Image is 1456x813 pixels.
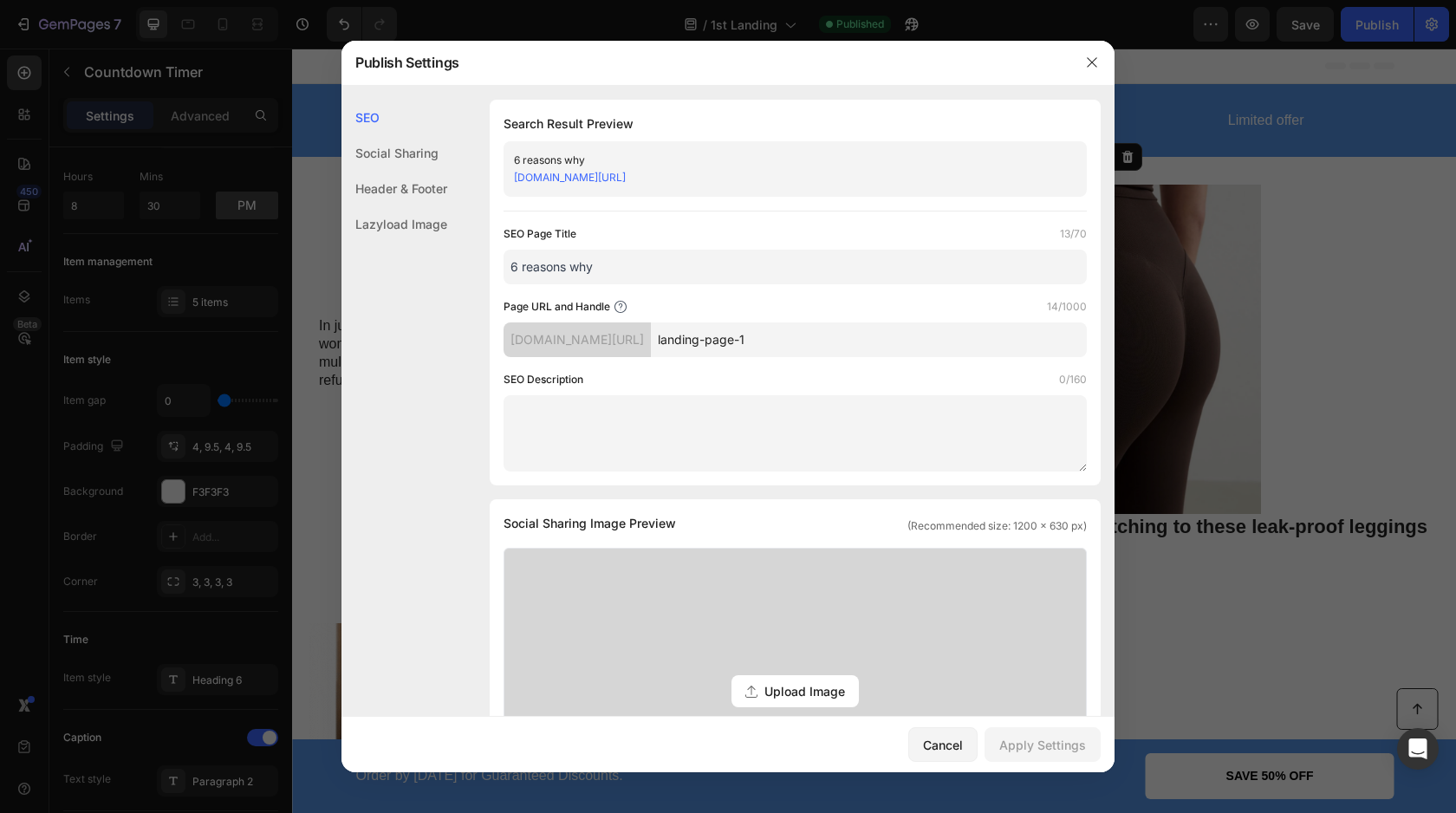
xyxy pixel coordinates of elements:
div: Header & Footer [341,171,447,206]
a: SAVE 50% OFF [854,705,1102,751]
h1: Search Result Preview [504,114,1087,134]
div: 12 [670,55,693,74]
img: gempages_585363903056183954-f09ea231-fc1d-4888-a44a-23952fb8da55.png [595,136,1014,465]
button: Apply Settings [985,727,1101,762]
span: Upload Image [764,682,845,700]
div: Open Intercom Messenger [1397,728,1439,770]
p: MIN [718,74,738,88]
p: Order by [DATE] for Guaranteed Discounts. [64,719,581,737]
div: Publish Settings [341,40,1069,85]
label: Page URL and Handle [504,298,610,315]
p: HRS [670,74,693,88]
input: Handle [651,322,1087,357]
button: Cancel [908,727,978,762]
div: [DOMAIN_NAME][URL] [504,322,651,357]
a: [DOMAIN_NAME][URL] [514,171,626,184]
p: Limited offer [936,63,1012,81]
div: 6 reasons why [514,152,1048,169]
div: Countdown Timer [684,101,779,116]
span: (Recommended size: 1200 x 630 px) [907,518,1087,534]
span: Social Sharing Image Preview [504,513,676,534]
p: SEC [762,74,785,88]
p: Limited time: Save 50% OFF + FREE SHIPPING [436,53,640,91]
label: 0/160 [1059,371,1087,388]
div: Drop element here [186,65,278,79]
label: SEO Description [504,371,583,388]
strong: SAVE 50% OFF [934,720,1022,734]
div: Apply Settings [999,736,1086,754]
input: Title [504,250,1087,284]
label: SEO Page Title [504,225,576,243]
div: SEO [341,100,447,135]
p: In just one year, Dryve™ has become a breakthrough in women’s activewear. These innovative leggin... [27,269,416,359]
div: 17 [718,55,738,74]
div: Cancel [923,736,963,754]
div: 57 [762,55,785,74]
h2: 6. Reason why women over 50 are switching to these leak-proof leggings [471,465,1137,491]
div: Lazyload Image [341,206,447,242]
div: Social Sharing [341,135,447,171]
label: 13/70 [1060,225,1087,243]
label: 14/1000 [1047,298,1087,315]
